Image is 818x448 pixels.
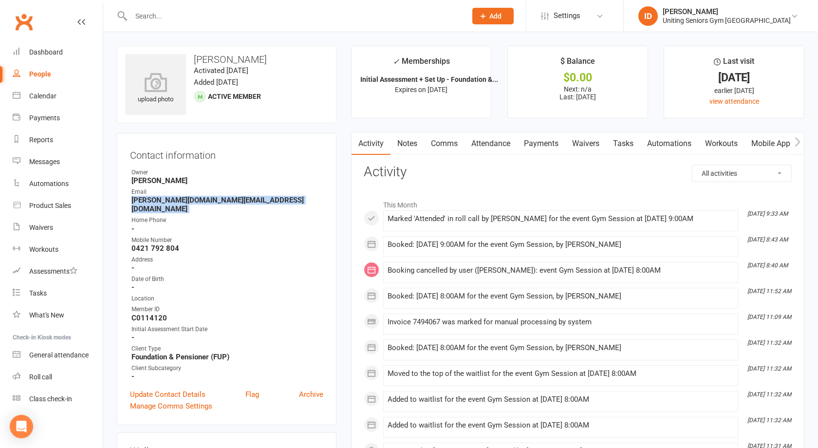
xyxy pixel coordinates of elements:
a: Manage Comms Settings [130,400,212,412]
i: [DATE] 11:32 AM [747,391,791,398]
div: Memberships [393,55,450,73]
a: Comms [424,132,465,155]
div: Owner [131,168,323,177]
strong: Foundation & Pensioner (FUP) [131,353,323,361]
time: Added [DATE] [194,78,238,87]
input: Search... [128,9,460,23]
button: Add [472,8,514,24]
a: Activity [352,132,390,155]
a: Payments [517,132,565,155]
a: Product Sales [13,195,103,217]
div: Address [131,255,323,264]
a: Messages [13,151,103,173]
div: Messages [29,158,60,166]
div: [PERSON_NAME] [663,7,791,16]
a: Reports [13,129,103,151]
div: $ Balance [560,55,595,73]
a: Workouts [13,239,103,261]
div: Roll call [29,373,52,381]
i: [DATE] 11:32 AM [747,365,791,372]
div: Home Phone [131,216,323,225]
div: Email [131,187,323,197]
a: Tasks [606,132,640,155]
i: ✓ [393,57,399,66]
div: Product Sales [29,202,71,209]
div: earlier [DATE] [673,85,795,96]
li: This Month [364,195,792,210]
a: Tasks [13,282,103,304]
a: Automations [13,173,103,195]
div: Automations [29,180,69,187]
span: Settings [554,5,580,27]
h3: Activity [364,165,792,180]
div: Member ID [131,305,323,314]
div: Last visit [714,55,754,73]
div: Open Intercom Messenger [10,415,33,438]
a: Flag [245,389,259,400]
div: What's New [29,311,64,319]
div: [DATE] [673,73,795,83]
i: [DATE] 11:32 AM [747,339,791,346]
strong: - [131,283,323,292]
div: Class check-in [29,395,72,403]
div: Payments [29,114,60,122]
a: view attendance [709,97,759,105]
div: Location [131,294,323,303]
div: Mobile Number [131,236,323,245]
strong: 0421 792 804 [131,244,323,253]
h3: Contact information [130,146,323,161]
a: Clubworx [12,10,36,34]
strong: C0114120 [131,314,323,322]
div: Assessments [29,267,77,275]
a: Workouts [698,132,744,155]
span: Add [489,12,502,20]
a: Archive [299,389,323,400]
h3: [PERSON_NAME] [125,54,328,65]
a: Roll call [13,366,103,388]
strong: - [131,333,323,342]
i: [DATE] 8:40 AM [747,262,788,269]
i: [DATE] 8:43 AM [747,236,788,243]
div: Uniting Seniors Gym [GEOGRAPHIC_DATA] [663,16,791,25]
i: [DATE] 9:33 AM [747,210,788,217]
div: General attendance [29,351,89,359]
div: Initial Assessment Start Date [131,325,323,334]
strong: [PERSON_NAME][DOMAIN_NAME][EMAIL_ADDRESS][DOMAIN_NAME] [131,196,323,213]
span: Expires on [DATE] [395,86,447,93]
a: Notes [390,132,424,155]
div: Client Subcategory [131,364,323,373]
div: $0.00 [517,73,639,83]
strong: Initial Assessment + Set Up - Foundation &... [360,75,498,83]
div: Booked: [DATE] 8:00AM for the event Gym Session, by [PERSON_NAME] [388,344,734,352]
a: Waivers [565,132,606,155]
span: Active member [208,93,261,100]
div: Booking cancelled by user ([PERSON_NAME]): event Gym Session at [DATE] 8:00AM [388,266,734,275]
i: [DATE] 11:52 AM [747,288,791,295]
div: Client Type [131,344,323,354]
div: Booked: [DATE] 8:00AM for the event Gym Session, by [PERSON_NAME] [388,292,734,300]
a: Dashboard [13,41,103,63]
a: Assessments [13,261,103,282]
div: Invoice 7494067 was marked for manual processing by system [388,318,734,326]
a: General attendance kiosk mode [13,344,103,366]
a: People [13,63,103,85]
a: Update Contact Details [130,389,205,400]
a: Class kiosk mode [13,388,103,410]
a: Mobile App [744,132,797,155]
i: [DATE] 11:09 AM [747,314,791,320]
p: Next: n/a Last: [DATE] [517,85,639,101]
strong: - [131,372,323,381]
strong: [PERSON_NAME] [131,176,323,185]
a: What's New [13,304,103,326]
strong: - [131,263,323,272]
a: Attendance [465,132,517,155]
div: People [29,70,51,78]
a: Automations [640,132,698,155]
a: Calendar [13,85,103,107]
div: ID [638,6,658,26]
i: [DATE] 11:32 AM [747,417,791,424]
div: Dashboard [29,48,63,56]
div: Date of Birth [131,275,323,284]
div: Reports [29,136,53,144]
div: Added to waitlist for the event Gym Session at [DATE] 8:00AM [388,421,734,429]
